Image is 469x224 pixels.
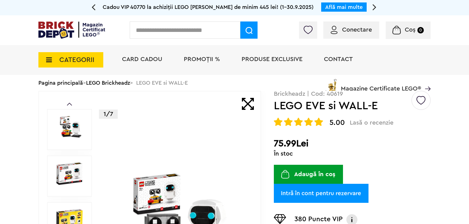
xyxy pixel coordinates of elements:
[405,27,416,33] span: Coș
[59,56,94,63] span: CATEGORII
[284,118,293,126] img: Evaluare cu stele
[417,27,424,33] small: 0
[274,165,343,184] button: Adaugă în coș
[242,56,302,62] a: Produse exclusive
[325,4,363,10] a: Află mai multe
[324,56,353,62] a: Contact
[314,118,323,126] img: Evaluare cu stele
[274,118,282,126] img: Evaluare cu stele
[274,151,431,157] div: În stoc
[329,119,345,126] span: 5.00
[274,138,431,149] h2: 75.99Lei
[341,78,421,92] span: Magazine Certificate LEGO®
[350,119,393,126] span: Lasă o recenzie
[274,100,411,111] h1: LEGO EVE si WALL-E
[99,110,118,119] p: 1/7
[294,118,303,126] img: Evaluare cu stele
[331,27,372,33] a: Conectare
[54,116,85,138] img: LEGO EVE si WALL-E
[274,91,431,97] p: Brickheadz | Cod: 40619
[184,56,220,62] a: PROMOȚII %
[342,27,372,33] span: Conectare
[304,118,313,126] img: Evaluare cu stele
[67,103,72,106] a: Prev
[274,184,368,203] a: Intră în cont pentru rezervare
[122,56,162,62] a: Card Cadou
[103,4,313,10] span: Cadou VIP 40770 la achiziții LEGO [PERSON_NAME] de minim 445 lei! (1-30.9.2025)
[54,162,85,185] img: LEGO EVE si WALL-E
[274,214,286,224] img: Puncte VIP
[421,78,431,84] a: Magazine Certificate LEGO®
